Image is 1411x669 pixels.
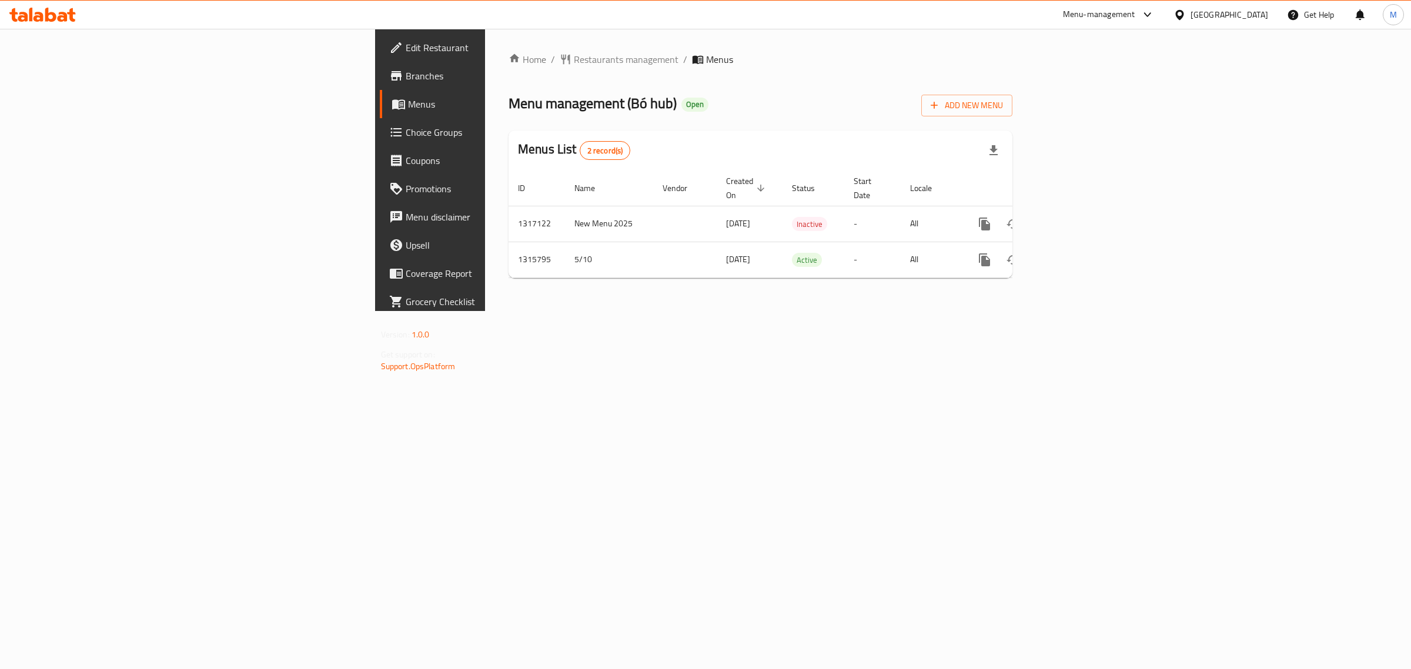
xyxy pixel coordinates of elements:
span: Upsell [406,238,601,252]
a: Restaurants management [560,52,678,66]
span: Coverage Report [406,266,601,280]
span: Inactive [792,218,827,231]
span: [DATE] [726,252,750,267]
a: Menu disclaimer [380,203,611,231]
button: Change Status [999,210,1027,238]
span: M [1390,8,1397,21]
a: Grocery Checklist [380,287,611,316]
span: Menus [706,52,733,66]
span: Status [792,181,830,195]
span: Coupons [406,153,601,168]
span: Vendor [663,181,703,195]
span: Active [792,253,822,267]
a: Support.OpsPlatform [381,359,456,374]
a: Promotions [380,175,611,203]
span: Start Date [854,174,887,202]
span: Branches [406,69,601,83]
span: Locale [910,181,947,195]
span: ID [518,181,540,195]
span: Edit Restaurant [406,41,601,55]
div: Open [681,98,708,112]
span: 2 record(s) [580,145,630,156]
a: Edit Restaurant [380,34,611,62]
a: Coupons [380,146,611,175]
button: more [971,210,999,238]
a: Coverage Report [380,259,611,287]
h2: Menus List [518,141,630,160]
div: Export file [979,136,1008,165]
span: 1.0.0 [412,327,430,342]
td: All [901,206,961,242]
span: Choice Groups [406,125,601,139]
span: Menu disclaimer [406,210,601,224]
li: / [683,52,687,66]
button: Change Status [999,246,1027,274]
td: - [844,206,901,242]
a: Choice Groups [380,118,611,146]
span: Created On [726,174,768,202]
div: Total records count [580,141,631,160]
th: Actions [961,170,1093,206]
span: [DATE] [726,216,750,231]
button: Add New Menu [921,95,1012,116]
span: Name [574,181,610,195]
span: Promotions [406,182,601,196]
div: [GEOGRAPHIC_DATA] [1191,8,1268,21]
span: Get support on: [381,347,435,362]
div: Menu-management [1063,8,1135,22]
a: Menus [380,90,611,118]
span: Open [681,99,708,109]
nav: breadcrumb [509,52,1012,66]
a: Upsell [380,231,611,259]
td: - [844,242,901,277]
div: Inactive [792,217,827,231]
td: All [901,242,961,277]
span: Version: [381,327,410,342]
a: Branches [380,62,611,90]
span: Add New Menu [931,98,1003,113]
button: more [971,246,999,274]
span: Grocery Checklist [406,295,601,309]
span: Restaurants management [574,52,678,66]
table: enhanced table [509,170,1093,278]
span: Menus [408,97,601,111]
